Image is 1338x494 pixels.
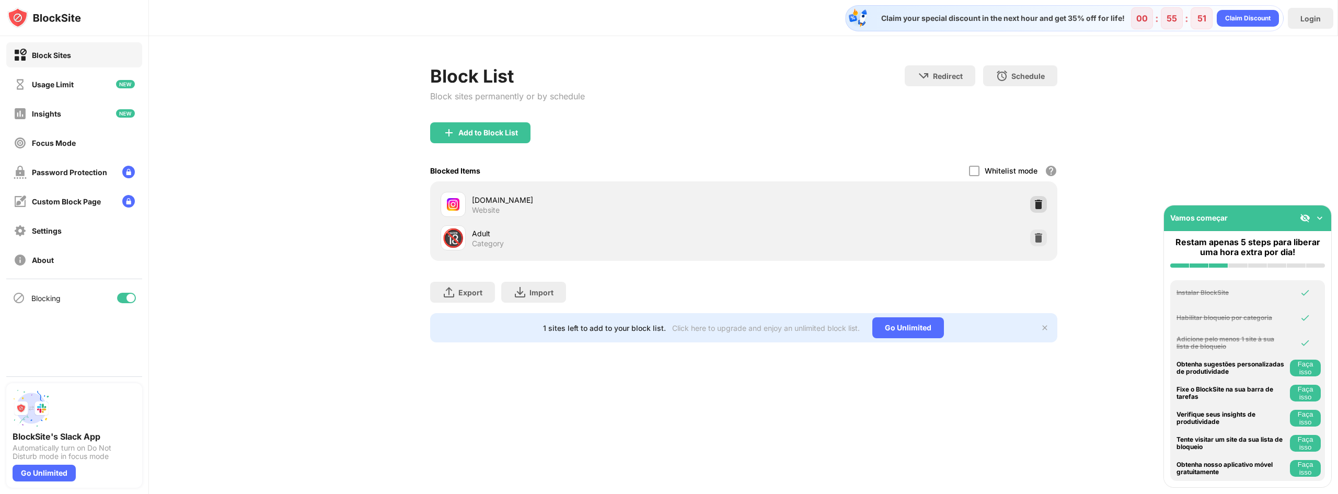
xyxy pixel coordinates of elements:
button: Faça isso [1290,410,1321,427]
img: logo-blocksite.svg [7,7,81,28]
img: new-icon.svg [116,109,135,118]
div: 00 [1136,13,1148,24]
div: Automatically turn on Do Not Disturb mode in focus mode [13,444,136,461]
div: Habilitar bloqueio por categoria [1176,314,1287,321]
div: Import [529,288,553,297]
img: omni-check.svg [1300,338,1310,348]
div: 🔞 [442,227,464,249]
div: Blocking [31,294,61,303]
div: Go Unlimited [872,317,944,338]
div: Custom Block Page [32,197,101,206]
div: Settings [32,226,62,235]
div: Tente visitar um site da sua lista de bloqueio [1176,436,1287,451]
div: Whitelist mode [985,166,1037,175]
div: 1 sites left to add to your block list. [543,324,666,332]
button: Faça isso [1290,435,1321,452]
div: 51 [1197,13,1206,24]
button: Faça isso [1290,360,1321,376]
div: 55 [1167,13,1177,24]
div: Claim Discount [1225,13,1271,24]
div: Add to Block List [458,129,518,137]
div: Adult [472,228,744,239]
div: Claim your special discount in the next hour and get 35% off for life! [875,14,1125,23]
img: settings-off.svg [14,224,27,237]
div: Block List [430,65,585,87]
div: Go Unlimited [13,465,76,481]
img: customize-block-page-off.svg [14,195,27,208]
img: omni-setup-toggle.svg [1314,213,1325,223]
div: Restam apenas 5 steps para liberar uma hora extra por dia! [1170,237,1325,257]
img: blocking-icon.svg [13,292,25,304]
div: : [1183,10,1191,27]
div: Login [1300,14,1321,23]
div: Website [472,205,500,215]
div: Obtenha nosso aplicativo móvel gratuitamente [1176,461,1287,476]
div: Usage Limit [32,80,74,89]
img: eye-not-visible.svg [1300,213,1310,223]
div: Fixe o BlockSite na sua barra de tarefas [1176,386,1287,401]
img: omni-check.svg [1300,313,1310,323]
div: About [32,256,54,265]
img: about-off.svg [14,254,27,267]
img: specialOfferDiscount.svg [848,8,869,29]
div: Click here to upgrade and enjoy an unlimited block list. [672,324,860,332]
img: x-button.svg [1041,324,1049,332]
div: BlockSite's Slack App [13,431,136,442]
button: Faça isso [1290,460,1321,477]
div: Schedule [1011,72,1045,81]
div: Blocked Items [430,166,480,175]
div: Focus Mode [32,139,76,147]
div: Insights [32,109,61,118]
img: push-slack.svg [13,389,50,427]
div: Category [472,239,504,248]
div: Adicione pelo menos 1 site à sua lista de bloqueio [1176,336,1287,351]
div: : [1153,10,1161,27]
img: time-usage-off.svg [14,78,27,91]
img: password-protection-off.svg [14,166,27,179]
div: Block sites permanently or by schedule [430,91,585,101]
img: omni-check.svg [1300,288,1310,298]
img: lock-menu.svg [122,166,135,178]
img: new-icon.svg [116,80,135,88]
div: Verifique seus insights de produtividade [1176,411,1287,426]
img: insights-off.svg [14,107,27,120]
img: lock-menu.svg [122,195,135,208]
div: Password Protection [32,168,107,177]
img: favicons [447,198,459,211]
div: [DOMAIN_NAME] [472,194,744,205]
div: Instalar BlockSite [1176,289,1287,296]
div: Vamos começar [1170,213,1228,222]
img: focus-off.svg [14,136,27,150]
div: Redirect [933,72,963,81]
div: Export [458,288,482,297]
img: block-on.svg [14,49,27,62]
div: Block Sites [32,51,71,60]
div: Obtenha sugestões personalizadas de produtividade [1176,361,1287,376]
button: Faça isso [1290,385,1321,401]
